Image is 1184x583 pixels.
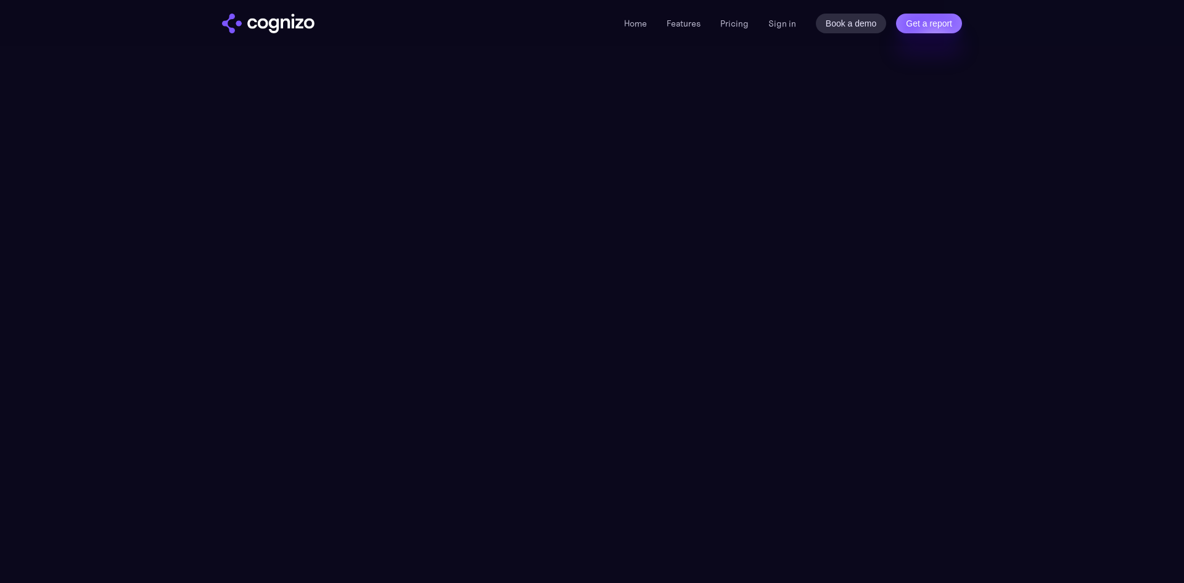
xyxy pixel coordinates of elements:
a: Pricing [720,18,749,29]
a: Sign in [768,16,796,31]
a: Get a report [896,14,962,33]
a: Book a demo [816,14,887,33]
a: Features [667,18,701,29]
img: cognizo logo [222,14,314,33]
a: Home [624,18,647,29]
